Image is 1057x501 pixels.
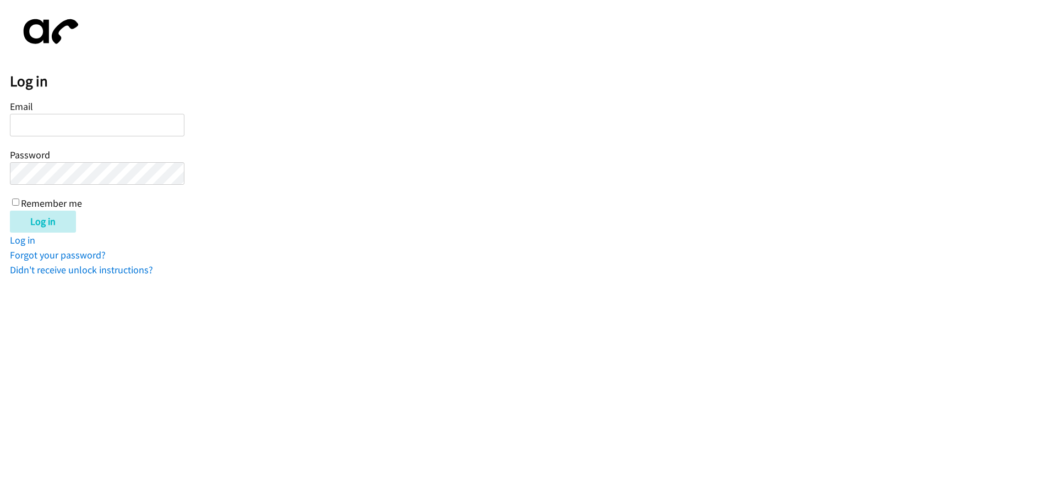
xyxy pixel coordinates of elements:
[10,72,1057,91] h2: Log in
[10,211,76,233] input: Log in
[10,10,87,53] img: aphone-8a226864a2ddd6a5e75d1ebefc011f4aa8f32683c2d82f3fb0802fe031f96514.svg
[10,249,106,261] a: Forgot your password?
[10,263,153,276] a: Didn't receive unlock instructions?
[10,100,33,113] label: Email
[10,234,35,246] a: Log in
[21,197,82,210] label: Remember me
[10,148,50,161] label: Password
